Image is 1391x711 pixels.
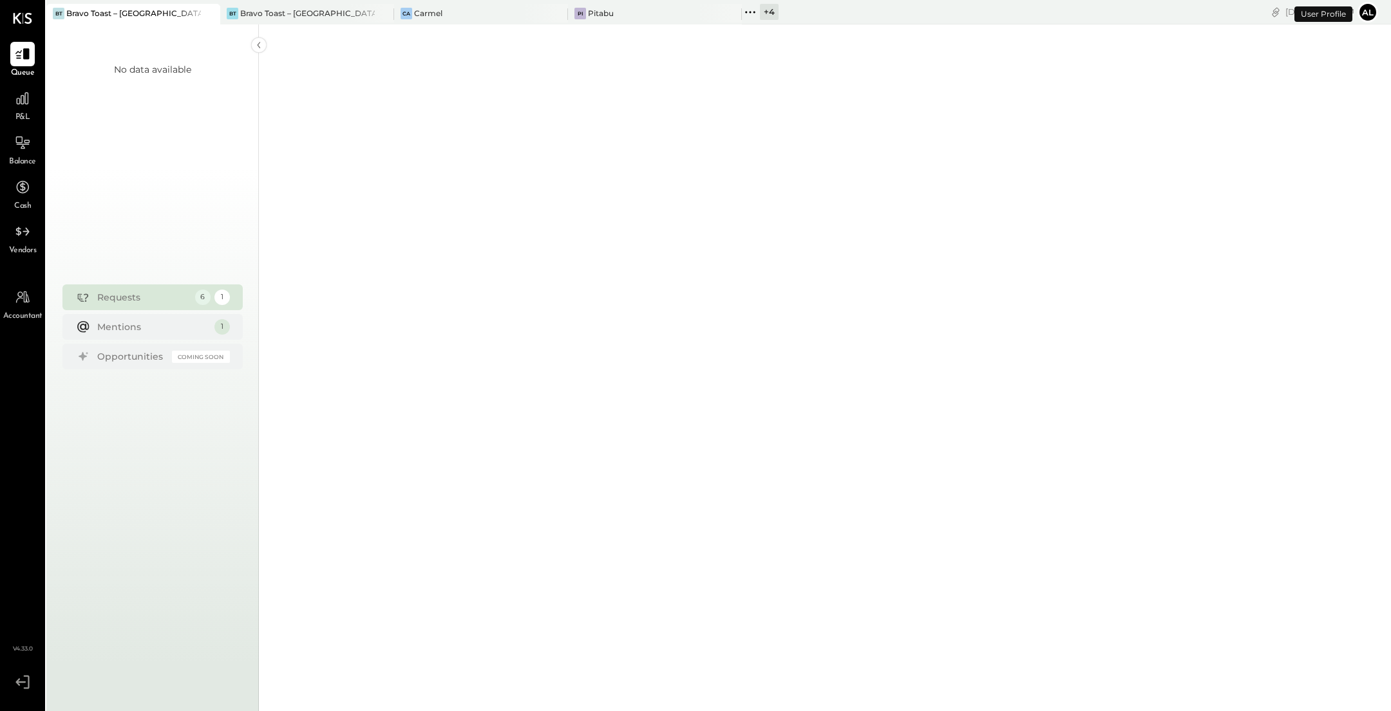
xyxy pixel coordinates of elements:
div: 1 [214,290,230,305]
div: User Profile [1294,6,1352,22]
span: P&L [15,112,30,124]
a: Queue [1,42,44,79]
span: Cash [14,201,31,212]
div: Opportunities [97,350,166,363]
div: 1 [214,319,230,335]
div: Ca [401,8,412,19]
div: Pi [574,8,586,19]
div: Carmel [414,8,442,19]
div: copy link [1269,5,1282,19]
div: Pitabu [588,8,614,19]
div: Coming Soon [172,351,230,363]
div: [DATE] [1285,6,1354,18]
a: Cash [1,175,44,212]
a: Balance [1,131,44,168]
div: BT [53,8,64,19]
div: BT [227,8,238,19]
div: No data available [114,63,191,76]
div: Mentions [97,320,208,333]
button: Al [1358,2,1378,23]
div: + 4 [760,4,779,20]
span: Balance [9,156,36,168]
div: Bravo Toast – [GEOGRAPHIC_DATA] [240,8,375,19]
div: Bravo Toast – [GEOGRAPHIC_DATA] [66,8,201,19]
span: Accountant [3,311,43,322]
a: Vendors [1,219,44,257]
div: Requests [97,291,189,304]
a: P&L [1,86,44,124]
div: 6 [195,290,211,305]
span: Vendors [9,245,37,257]
a: Accountant [1,285,44,322]
span: Queue [11,68,35,79]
